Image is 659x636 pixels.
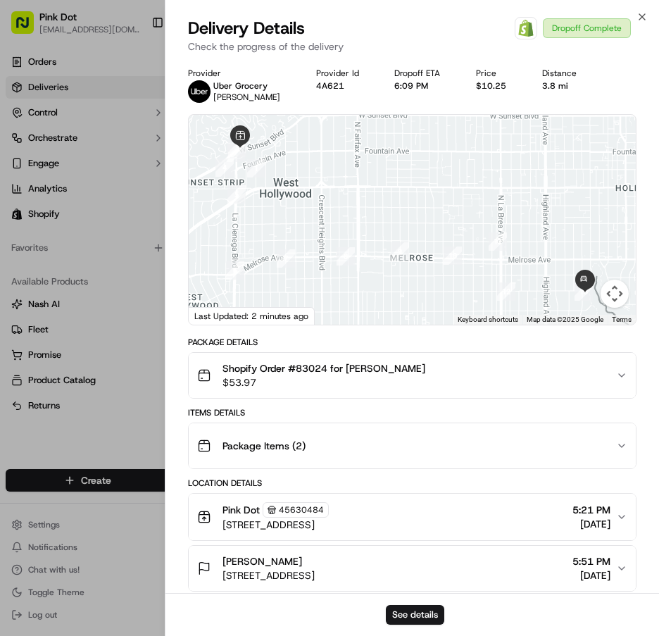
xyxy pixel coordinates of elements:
div: Package Details [188,337,636,348]
div: Price [476,68,531,79]
span: [DATE] [572,517,610,531]
div: 6 [220,256,250,285]
a: Terms (opens in new tab) [612,316,632,323]
span: [STREET_ADDRESS] [222,518,329,532]
div: 7 [271,244,301,273]
div: 12 [491,277,521,306]
span: Package Items ( 2 ) [222,439,306,453]
div: 11 [483,227,513,256]
div: 10 [438,241,467,270]
div: Location Details [188,478,636,489]
div: Last Updated: 2 minutes ago [189,307,315,325]
div: 9 [385,237,415,266]
button: Shopify Order #83024 for [PERSON_NAME]$53.97 [189,353,636,398]
button: Package Items (2) [189,423,636,468]
span: 5:21 PM [572,503,610,517]
span: Delivery Details [188,17,305,39]
div: 4 [210,153,239,182]
div: 8 [331,242,360,271]
div: Provider Id [316,68,384,79]
span: $53.97 [222,375,425,389]
button: [PERSON_NAME][STREET_ADDRESS]5:51 PM[DATE] [189,546,636,591]
button: Keyboard shortcuts [458,315,518,325]
span: Shopify Order #83024 for [PERSON_NAME] [222,361,425,375]
span: [DATE] [572,568,610,582]
div: 6:09 PM [394,80,465,92]
p: Check the progress of the delivery [188,39,636,54]
div: 2 [221,138,251,168]
div: Dropoff ETA [394,68,465,79]
a: Open this area in Google Maps (opens a new window) [192,306,239,325]
span: 45630484 [279,504,324,516]
span: Pink Dot [222,503,260,517]
img: Google [192,306,239,325]
span: [PERSON_NAME] [222,554,302,568]
img: Shopify [517,20,534,37]
button: See details [386,605,444,625]
button: Pink Dot45630484[STREET_ADDRESS]5:21 PM[DATE] [189,494,636,540]
button: Map camera controls [601,280,629,308]
div: 3.8 mi [542,80,601,92]
div: Items Details [188,407,636,418]
div: Provider [188,68,305,79]
span: [PERSON_NAME] [213,92,280,103]
div: Distance [542,68,601,79]
img: uber-new-logo.jpeg [188,80,211,103]
div: 1 [241,154,271,183]
div: 3 [222,133,252,163]
span: [STREET_ADDRESS] [222,568,315,582]
div: 5 [222,180,251,209]
button: 4A621 [316,80,344,92]
span: 5:51 PM [572,554,610,568]
p: Uber Grocery [213,80,280,92]
span: Map data ©2025 Google [527,316,603,323]
a: Shopify [515,17,537,39]
div: $10.25 [476,80,531,92]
